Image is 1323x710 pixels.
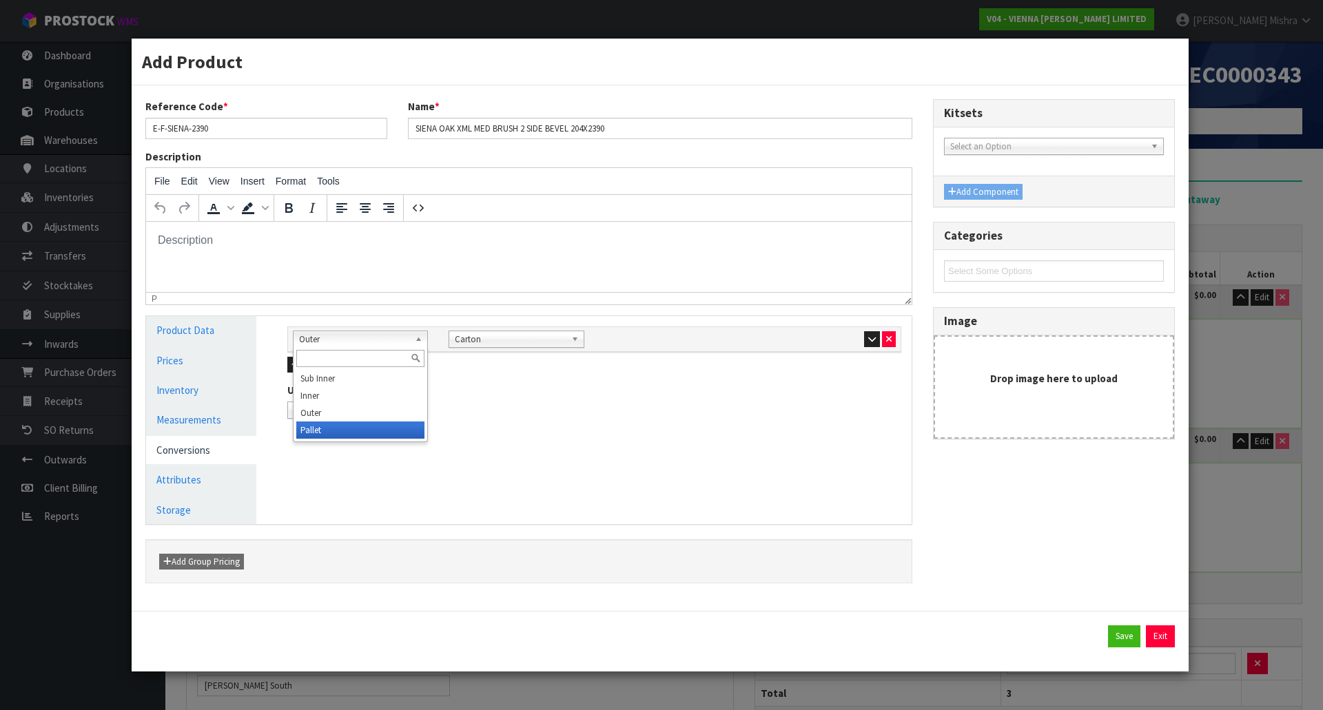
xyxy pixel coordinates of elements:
button: Undo [149,196,172,220]
a: Measurements [146,406,256,434]
button: Align right [377,196,400,220]
span: Tools [317,176,340,187]
button: Save [1108,625,1140,647]
a: Attributes [146,466,256,494]
button: Source code [407,196,430,220]
input: Reference Code [145,118,387,139]
label: Unit of Sale [287,383,349,397]
button: Add Component [944,184,1023,200]
h3: Add Product [142,49,1178,74]
a: Product Data [146,316,256,344]
div: Text color [202,196,236,220]
button: Align center [353,196,377,220]
button: Exit [1146,625,1175,647]
a: Conversions [146,436,256,464]
li: Sub Inner [296,370,424,387]
h3: Categories [944,229,1164,242]
h3: Image [944,315,1164,328]
span: File [154,176,170,187]
iframe: Rich Text Area. Press ALT-0 for help. [146,222,912,292]
div: p [152,294,157,304]
span: Carton [455,331,565,348]
h3: Kitsets [944,107,1164,120]
label: Name [408,99,440,114]
label: Reference Code [145,99,228,114]
span: Insert [240,176,265,187]
li: Inner [296,387,424,404]
input: Name [408,118,912,139]
div: Background color [236,196,271,220]
span: View [209,176,229,187]
button: Add Conversion [287,357,363,373]
span: Format [276,176,306,187]
div: Resize [900,293,912,304]
li: Pallet [296,421,424,439]
button: Redo [172,196,196,220]
a: Prices [146,346,256,375]
label: Description [145,149,201,164]
span: Select an Option [950,138,1145,155]
li: Outer [296,404,424,421]
a: Inventory [146,376,256,404]
button: Italic [300,196,324,220]
span: Outer [299,331,409,348]
span: Edit [181,176,198,187]
button: Bold [277,196,300,220]
button: Add Group Pricing [159,554,244,570]
button: Align left [330,196,353,220]
strong: Drop image here to upload [990,372,1118,385]
a: Storage [146,496,256,524]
